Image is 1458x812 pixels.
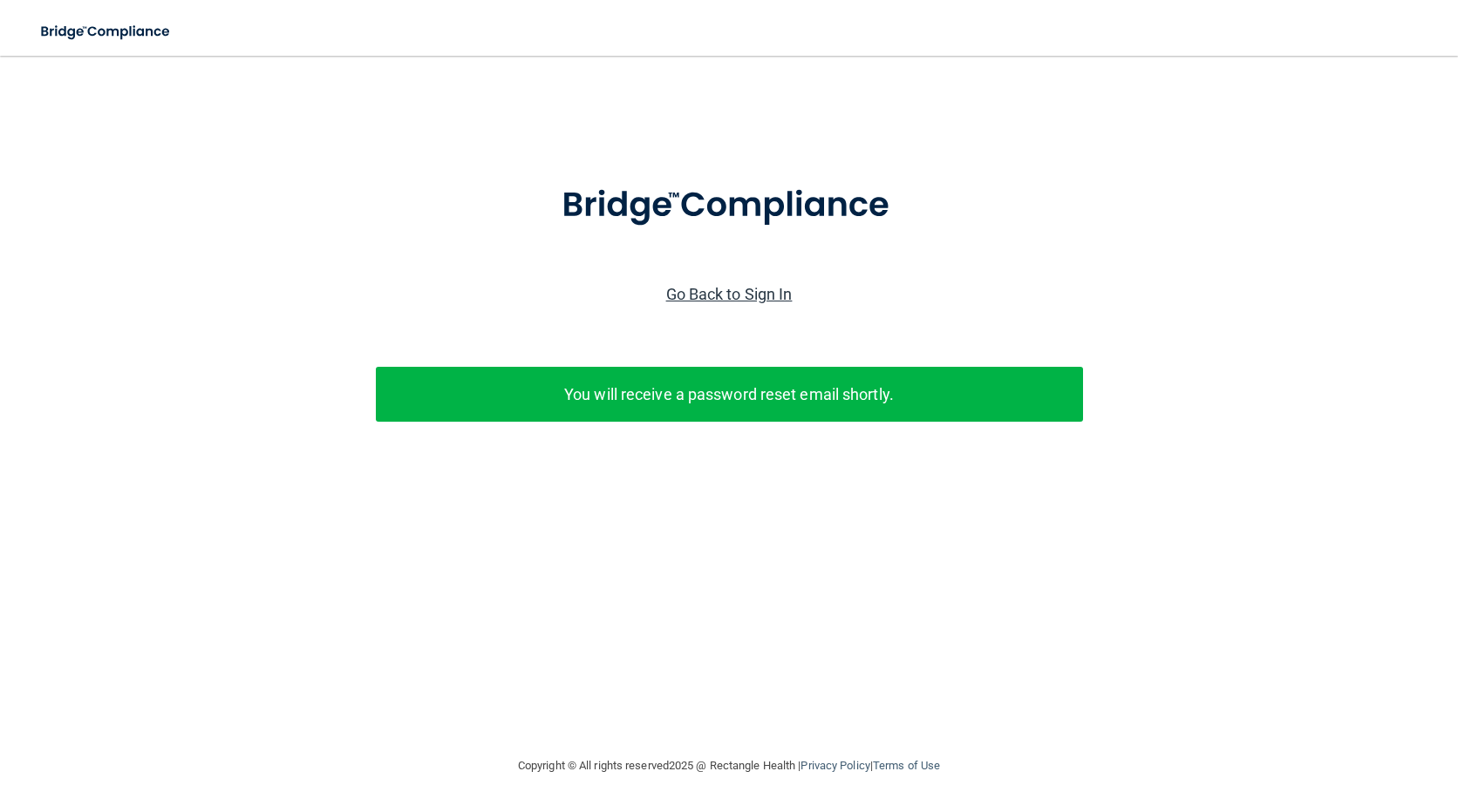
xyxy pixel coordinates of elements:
[526,160,932,251] img: bridge_compliance_login_screen.278c3ca4.svg
[873,759,940,772] a: Terms of Use
[801,759,869,772] a: Privacy Policy
[666,285,793,303] a: Go Back to Sign In
[411,738,1047,794] div: Copyright © All rights reserved 2025 @ Rectangle Health | |
[26,14,187,50] img: bridge_compliance_login_screen.278c3ca4.svg
[389,380,1070,409] p: You will receive a password reset email shortly.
